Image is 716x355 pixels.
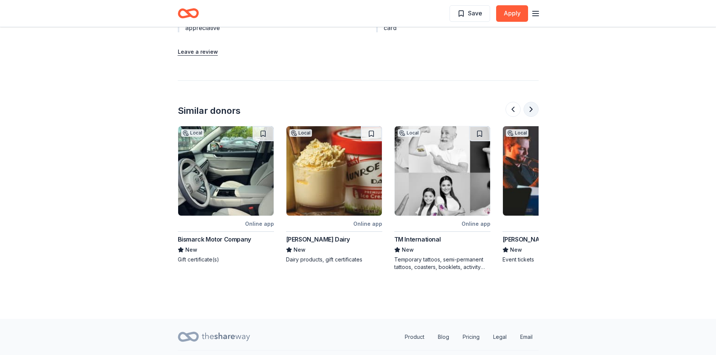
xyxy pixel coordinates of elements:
div: Local [289,129,312,137]
a: Image for Denny Sanford PREMIER CenterLocalOnline app[PERSON_NAME][GEOGRAPHIC_DATA]NewEvent tickets [503,126,599,263]
button: Leave a review [178,47,218,56]
a: Pricing [457,329,486,344]
span: New [294,245,306,254]
span: Save [468,8,482,18]
button: Apply [496,5,528,22]
div: TM International [394,235,441,244]
img: Image for Bismarck Motor Company [178,126,274,216]
img: Image for Denny Sanford PREMIER Center [503,126,598,216]
img: Image for Munroe Dairy [286,126,382,216]
span: New [185,245,197,254]
div: Similar donors [178,105,241,117]
button: Save [450,5,490,22]
a: Home [178,5,199,22]
nav: quick links [399,329,539,344]
div: Local [398,129,420,137]
div: Temporary tattoos, semi-permanent tattoos, coasters, booklets, activity sets, scratchers, ColorUp... [394,256,490,271]
img: Image for TM International [395,126,490,216]
span: New [402,245,414,254]
a: Image for Munroe DairyLocalOnline app[PERSON_NAME] DairyNewDairy products, gift certificates [286,126,382,263]
div: Gift certificate(s) [178,256,274,263]
div: Bismarck Motor Company [178,235,251,244]
div: [PERSON_NAME][GEOGRAPHIC_DATA] [503,235,599,244]
div: Event tickets [503,256,599,263]
span: New [510,245,522,254]
a: Email [514,329,539,344]
div: Online app [245,219,274,228]
a: Legal [487,329,513,344]
div: Online app [462,219,490,228]
a: Image for Bismarck Motor CompanyLocalOnline appBismarck Motor CompanyNewGift certificate(s) [178,126,274,263]
a: Image for TM InternationalLocalOnline appTM InternationalNewTemporary tattoos, semi-permanent tat... [394,126,490,271]
div: Dairy products, gift certificates [286,256,382,263]
a: Blog [432,329,455,344]
div: Local [181,129,204,137]
a: Product [399,329,430,344]
div: Local [506,129,528,137]
div: [PERSON_NAME] Dairy [286,235,350,244]
div: Online app [353,219,382,228]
